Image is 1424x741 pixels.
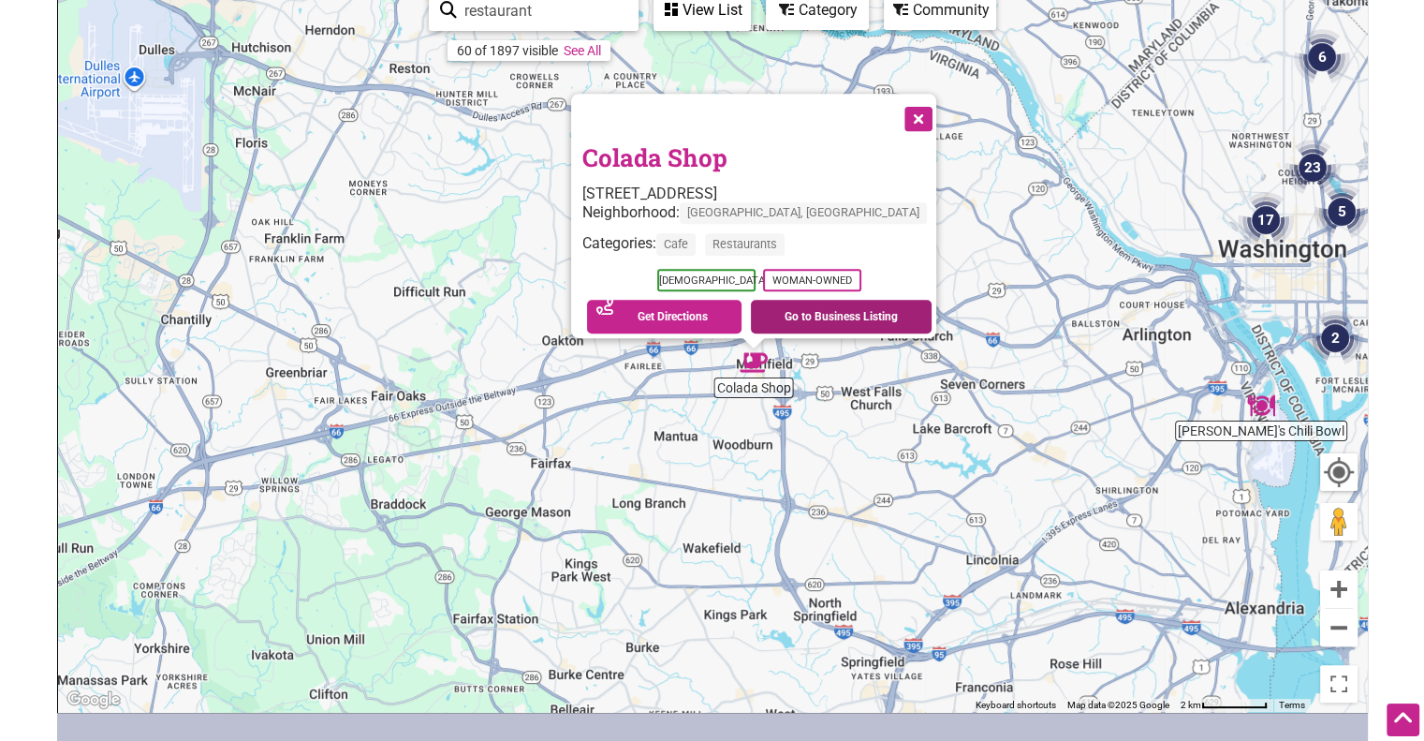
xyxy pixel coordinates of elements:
div: 6 [1286,22,1358,93]
a: Terms [1279,700,1305,710]
div: 17 [1230,185,1301,256]
div: [STREET_ADDRESS] [582,185,936,202]
button: Drag Pegman onto the map to open Street View [1320,503,1358,541]
a: Get Directions [587,300,741,333]
span: Cafe [656,234,696,256]
div: 5 [1306,176,1377,247]
div: Scroll Back to Top [1387,704,1419,736]
span: Restaurants [705,234,785,256]
button: Your Location [1320,453,1358,491]
a: See All [564,43,601,58]
div: Ben's Chili Bowl [1240,384,1283,427]
img: Google [63,688,125,712]
button: Toggle fullscreen view [1319,664,1358,703]
button: Keyboard shortcuts [976,699,1056,712]
span: [DEMOGRAPHIC_DATA]-Owned [657,269,756,291]
div: Categories: [582,234,936,265]
button: Zoom out [1320,609,1358,646]
button: Close [893,94,940,141]
div: Colada Shop [732,341,775,384]
a: Go to Business Listing [751,300,932,333]
button: Map Scale: 2 km per 67 pixels [1175,699,1273,712]
div: 23 [1277,132,1348,203]
div: 2 [1299,303,1371,374]
span: 2 km [1181,700,1201,710]
button: Zoom in [1320,571,1358,608]
span: Map data ©2025 Google [1067,700,1169,710]
a: Open this area in Google Maps (opens a new window) [63,688,125,712]
span: Woman-Owned [763,269,861,291]
div: 60 of 1897 visible [457,43,558,58]
span: [GEOGRAPHIC_DATA], [GEOGRAPHIC_DATA] [680,202,927,224]
div: Neighborhood: [582,202,936,233]
a: Colada Shop [582,141,727,173]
